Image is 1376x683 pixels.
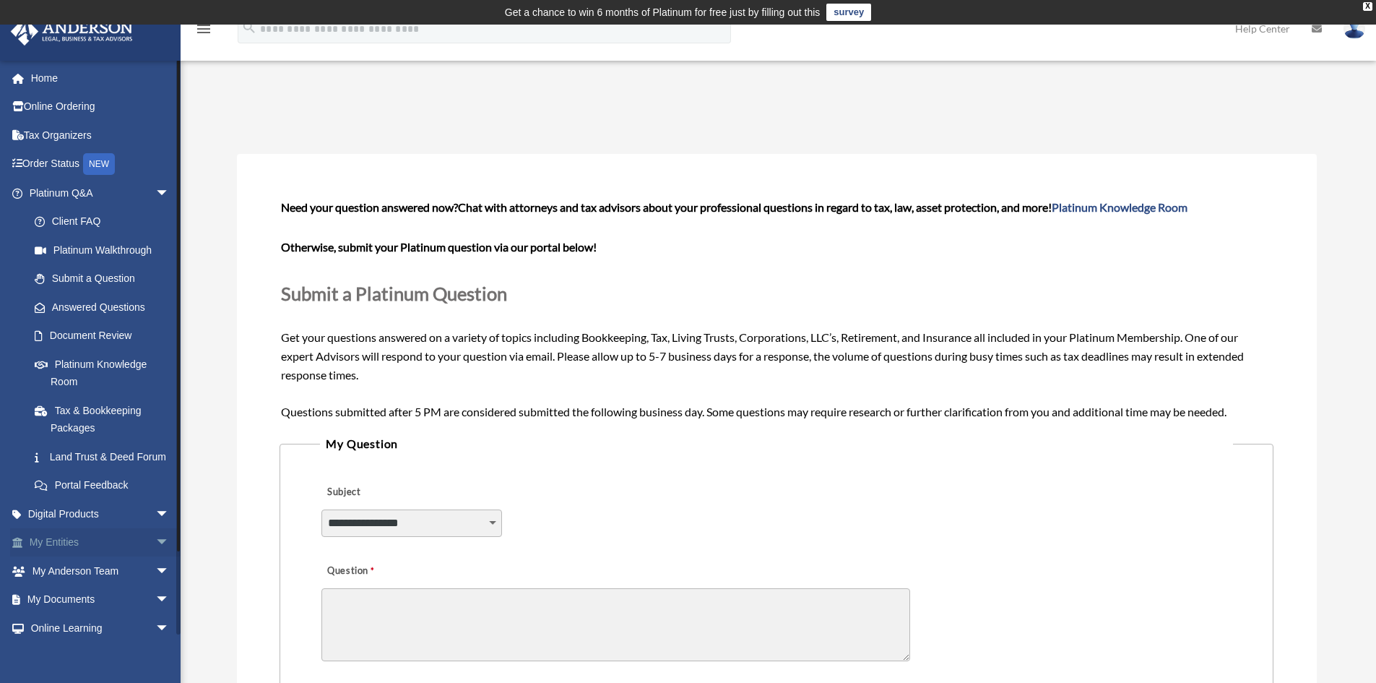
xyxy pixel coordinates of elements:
[10,614,191,643] a: Online Learningarrow_drop_down
[155,499,184,529] span: arrow_drop_down
[155,528,184,558] span: arrow_drop_down
[10,499,191,528] a: Digital Productsarrow_drop_down
[20,442,191,471] a: Land Trust & Deed Forum
[155,179,184,208] span: arrow_drop_down
[7,17,137,46] img: Anderson Advisors Platinum Portal
[155,585,184,615] span: arrow_drop_down
[20,396,191,442] a: Tax & Bookkeeping Packages
[1363,2,1372,11] div: close
[241,20,257,35] i: search
[321,483,459,503] label: Subject
[20,207,191,236] a: Client FAQ
[281,200,1271,418] span: Get your questions answered on a variety of topics including Bookkeeping, Tax, Living Trusts, Cor...
[826,4,871,21] a: survey
[281,200,458,214] span: Need your question answered now?
[20,293,191,322] a: Answered Questions
[1052,200,1187,214] a: Platinum Knowledge Room
[10,150,191,179] a: Order StatusNEW
[10,93,191,121] a: Online Ordering
[281,240,597,254] b: Otherwise, submit your Platinum question via our portal below!
[20,265,184,293] a: Submit a Question
[83,153,115,175] div: NEW
[505,4,821,21] div: Get a chance to win 6 months of Platinum for free just by filling out this
[20,350,191,396] a: Platinum Knowledge Room
[195,25,212,38] a: menu
[10,64,191,93] a: Home
[20,236,191,265] a: Platinum Walkthrough
[155,614,184,643] span: arrow_drop_down
[195,20,212,38] i: menu
[10,121,191,150] a: Tax Organizers
[320,434,1232,454] legend: My Question
[10,585,191,614] a: My Documentsarrow_drop_down
[20,471,191,500] a: Portal Feedback
[281,283,507,304] span: Submit a Platinum Question
[1343,18,1365,39] img: User Pic
[458,200,1187,214] span: Chat with attorneys and tax advisors about your professional questions in regard to tax, law, ass...
[321,562,433,582] label: Question
[10,557,191,585] a: My Anderson Teamarrow_drop_down
[10,528,191,557] a: My Entitiesarrow_drop_down
[155,557,184,586] span: arrow_drop_down
[20,322,191,351] a: Document Review
[10,179,191,207] a: Platinum Q&Aarrow_drop_down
